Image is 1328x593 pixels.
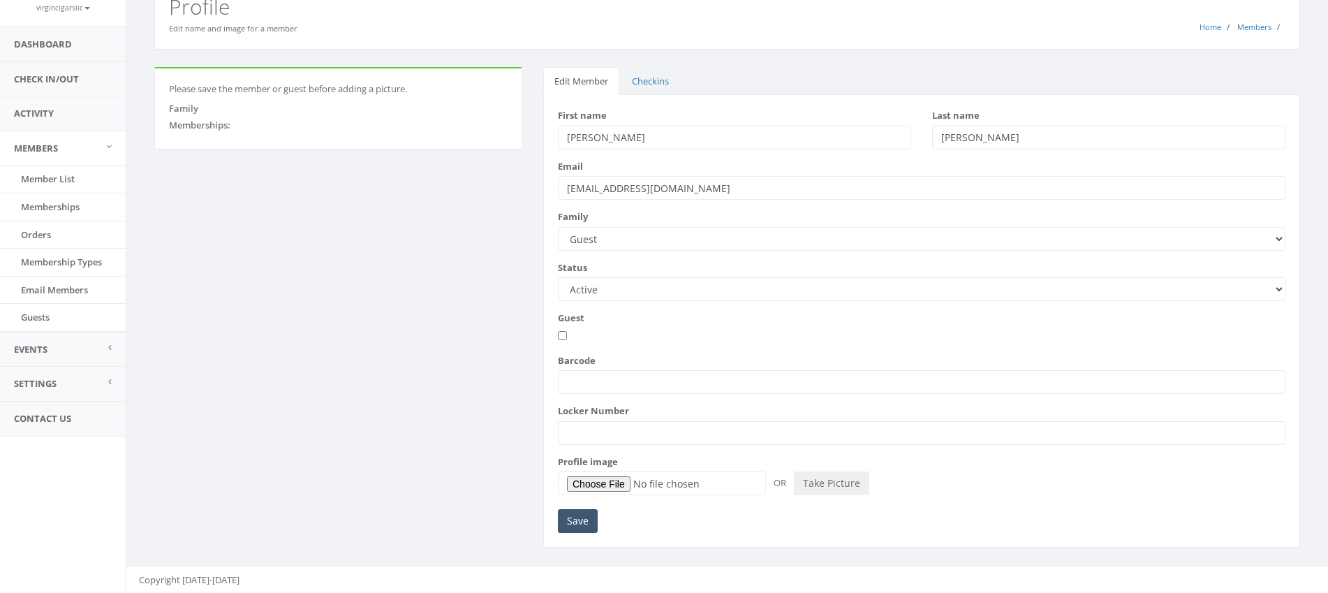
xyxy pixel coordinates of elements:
span: Events [14,343,47,356]
label: Email [558,160,583,173]
span: OR [768,476,792,489]
label: First name [558,109,607,122]
a: Edit Member [543,67,619,96]
a: virgincigarsllc [36,1,90,13]
div: Family [169,102,508,115]
label: Family [558,210,588,224]
label: Locker Number [558,404,629,418]
div: Please save the member or guest before adding a picture. [169,82,508,96]
input: Save [558,509,598,533]
small: Edit name and image for a member [169,23,297,34]
label: Profile image [558,455,618,469]
small: virgincigarsllc [36,3,90,13]
label: Guest [558,312,584,325]
label: Barcode [558,354,596,367]
div: Memberships: [169,119,508,132]
span: Contact Us [14,412,71,425]
a: Home [1200,22,1221,32]
span: Members [14,142,58,154]
span: Email Members [21,284,88,296]
button: Take Picture [794,471,869,495]
label: Last name [932,109,980,122]
a: Checkins [621,67,680,96]
a: Members [1237,22,1271,32]
label: Status [558,261,587,274]
span: Settings [14,377,57,390]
